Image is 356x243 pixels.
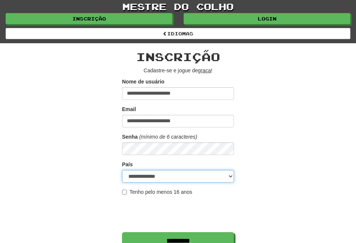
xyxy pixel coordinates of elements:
font: Idiomas [167,31,193,36]
label: País [122,161,133,168]
font: Tenho pelo menos 16 anos [129,189,192,195]
iframe: reCAPTCHA [122,199,235,228]
input: Tenho pelo menos 16 anos [122,190,127,195]
u: graça [198,67,211,73]
em: (mínimo de 6 caracteres) [139,134,197,140]
label: Nome de usuário [122,78,165,85]
a: Login [184,13,350,24]
p: Cadastre-se e jogue de ! [122,67,234,74]
a: Idiomas [6,28,350,39]
h2: Inscrição [122,51,234,63]
label: Email [122,105,136,113]
a: Inscrição [6,13,172,24]
label: Senha [122,133,138,141]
